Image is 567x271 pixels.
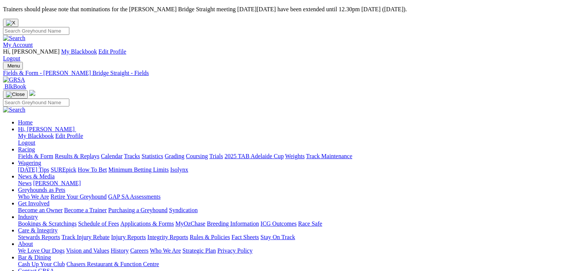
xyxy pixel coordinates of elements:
img: X [6,20,15,26]
img: logo-grsa-white.png [29,90,35,96]
button: Toggle navigation [3,62,23,70]
a: Careers [130,247,148,254]
a: Bookings & Scratchings [18,220,76,227]
a: Logout [18,139,35,146]
a: Get Involved [18,200,49,207]
span: Menu [7,63,20,69]
a: News & Media [18,173,55,180]
a: Hi, [PERSON_NAME] [18,126,76,132]
a: Vision and Values [66,247,109,254]
a: Who We Are [18,193,49,200]
a: Schedule of Fees [78,220,119,227]
a: Wagering [18,160,41,166]
a: Become a Trainer [64,207,107,213]
a: Isolynx [170,166,188,173]
a: About [18,241,33,247]
a: Privacy Policy [217,247,253,254]
a: Integrity Reports [147,234,188,240]
div: Greyhounds as Pets [18,193,564,200]
a: Home [18,119,33,126]
a: Results & Replays [55,153,99,159]
a: BlkBook [3,83,26,90]
a: Coursing [186,153,208,159]
a: Weights [285,153,305,159]
a: Tracks [124,153,140,159]
input: Search [3,27,69,35]
a: Rules & Policies [190,234,230,240]
img: GRSA [3,76,25,83]
span: Hi, [PERSON_NAME] [3,48,60,55]
a: My Account [3,42,33,48]
img: Search [3,106,25,113]
a: Stay On Track [260,234,295,240]
a: Trials [209,153,223,159]
a: Racing [18,146,35,153]
a: Minimum Betting Limits [108,166,169,173]
a: Track Injury Rebate [61,234,109,240]
a: My Blackbook [61,48,97,55]
a: 2025 TAB Adelaide Cup [224,153,284,159]
a: [PERSON_NAME] [33,180,81,186]
a: Fields & Form [18,153,53,159]
a: Logout [3,55,20,61]
a: We Love Our Dogs [18,247,64,254]
div: About [18,247,564,254]
input: Search [3,99,69,106]
div: Wagering [18,166,564,173]
a: How To Bet [78,166,107,173]
div: Bar & Dining [18,261,564,268]
a: Stewards Reports [18,234,60,240]
p: Trainers should please note that nominations for the [PERSON_NAME] Bridge Straight meeting [DATE]... [3,6,564,13]
a: SUREpick [51,166,76,173]
a: News [18,180,31,186]
a: Become an Owner [18,207,63,213]
a: Injury Reports [111,234,146,240]
a: Fields & Form - [PERSON_NAME] Bridge Straight - Fields [3,70,564,76]
a: Who We Are [150,247,181,254]
a: Purchasing a Greyhound [108,207,168,213]
a: My Blackbook [18,133,54,139]
div: Care & Integrity [18,234,564,241]
img: Search [3,35,25,42]
a: Cash Up Your Club [18,261,65,267]
a: History [111,247,129,254]
a: Chasers Restaurant & Function Centre [66,261,159,267]
a: ICG Outcomes [260,220,296,227]
a: Applications & Forms [120,220,174,227]
a: Track Maintenance [306,153,352,159]
div: Industry [18,220,564,227]
a: Greyhounds as Pets [18,187,65,193]
div: My Account [3,48,564,62]
a: Bar & Dining [18,254,51,261]
a: Syndication [169,207,197,213]
a: Industry [18,214,38,220]
div: Hi, [PERSON_NAME] [18,133,564,146]
a: Strategic Plan [183,247,216,254]
div: News & Media [18,180,564,187]
a: MyOzChase [175,220,205,227]
button: Toggle navigation [3,90,28,99]
a: Calendar [101,153,123,159]
img: Close [6,91,25,97]
a: Retire Your Greyhound [51,193,107,200]
a: Grading [165,153,184,159]
a: GAP SA Assessments [108,193,161,200]
a: Care & Integrity [18,227,58,234]
button: Close [3,19,18,27]
span: BlkBook [4,83,26,90]
div: Get Involved [18,207,564,214]
a: [DATE] Tips [18,166,49,173]
span: Hi, [PERSON_NAME] [18,126,75,132]
a: Breeding Information [207,220,259,227]
a: Edit Profile [99,48,126,55]
a: Statistics [142,153,163,159]
div: Racing [18,153,564,160]
a: Race Safe [298,220,322,227]
a: Fact Sheets [232,234,259,240]
a: Edit Profile [55,133,83,139]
